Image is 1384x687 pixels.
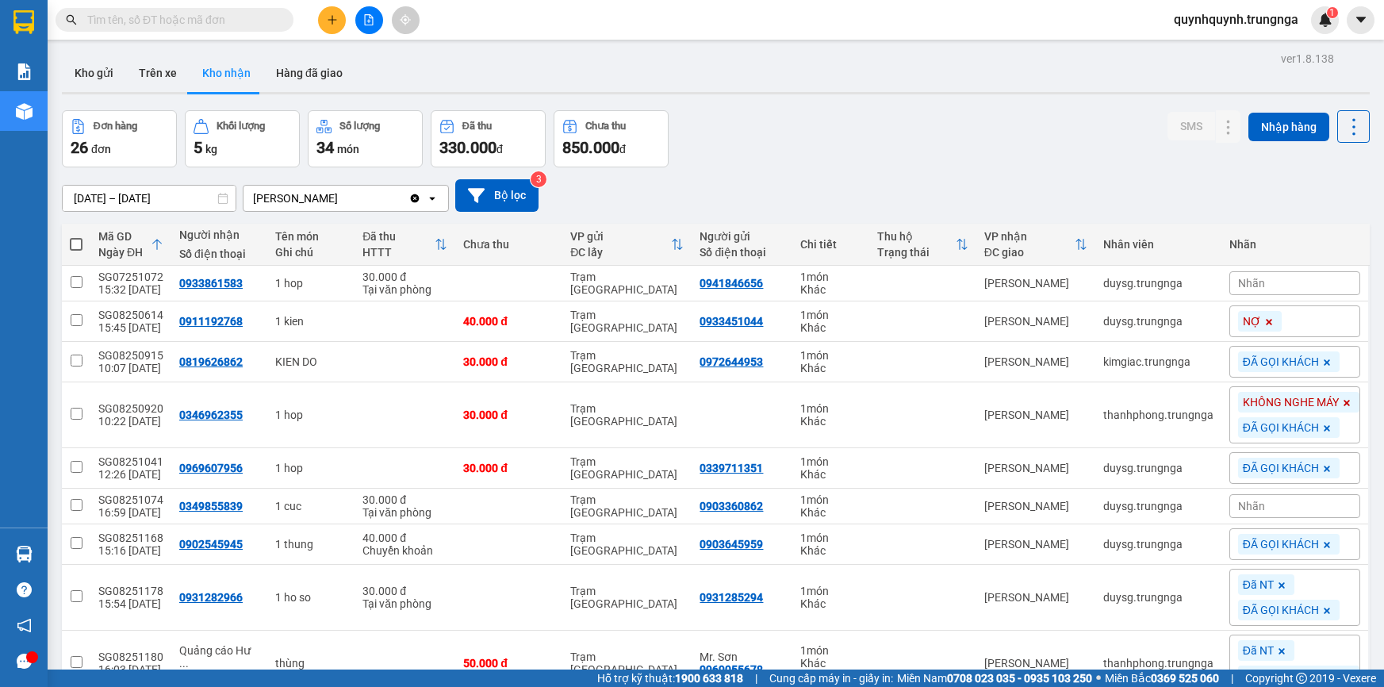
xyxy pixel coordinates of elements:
[179,315,243,328] div: 0911192768
[700,355,763,368] div: 0972644953
[700,230,784,243] div: Người gửi
[1229,238,1360,251] div: Nhãn
[1243,669,1339,683] span: KHÔNG NGHE MÁY
[984,315,1087,328] div: [PERSON_NAME]
[98,544,163,557] div: 15:16 [DATE]
[426,192,439,205] svg: open
[554,110,669,167] button: Chưa thu850.000đ
[217,121,265,132] div: Khối lượng
[700,246,784,259] div: Số điện thoại
[98,349,163,362] div: SG08250915
[98,585,163,597] div: SG08251178
[185,110,300,167] button: Khối lượng5kg
[800,585,861,597] div: 1 món
[98,321,163,334] div: 15:45 [DATE]
[98,493,163,506] div: SG08251074
[91,143,111,155] span: đơn
[362,493,447,506] div: 30.000 đ
[87,11,274,29] input: Tìm tên, số ĐT hoặc mã đơn
[362,230,435,243] div: Đã thu
[700,538,763,551] div: 0903645959
[1231,670,1233,687] span: |
[800,283,861,296] div: Khác
[570,271,684,296] div: Trạm [GEOGRAPHIC_DATA]
[98,402,163,415] div: SG08250920
[194,138,202,157] span: 5
[179,277,243,290] div: 0933861583
[700,663,763,676] div: 0969055678
[1243,603,1319,617] span: ĐÃ GỌI KHÁCH
[1354,13,1368,27] span: caret-down
[126,54,190,92] button: Trên xe
[275,230,347,243] div: Tên món
[98,651,163,663] div: SG08251180
[570,532,684,557] div: Trạm [GEOGRAPHIC_DATA]
[90,224,171,266] th: Toggle SortBy
[253,190,338,206] div: [PERSON_NAME]
[62,54,126,92] button: Kho gửi
[98,271,163,283] div: SG07251072
[179,248,259,260] div: Số điện thoại
[308,110,423,167] button: Số lượng34món
[98,597,163,610] div: 15:54 [DATE]
[463,355,554,368] div: 30.000 đ
[800,455,861,468] div: 1 món
[362,506,447,519] div: Tại văn phòng
[800,321,861,334] div: Khác
[16,103,33,120] img: warehouse-icon
[585,121,626,132] div: Chưa thu
[275,500,347,512] div: 1 cuc
[496,143,503,155] span: đ
[800,349,861,362] div: 1 món
[597,670,743,687] span: Hỗ trợ kỹ thuật:
[700,277,763,290] div: 0941846656
[984,657,1087,670] div: [PERSON_NAME]
[362,246,435,259] div: HTTT
[13,10,34,34] img: logo-vxr
[1103,355,1213,368] div: kimgiac.trungnga
[98,283,163,296] div: 15:32 [DATE]
[463,657,554,670] div: 50.000 đ
[1329,7,1335,18] span: 1
[700,591,763,604] div: 0931285294
[984,355,1087,368] div: [PERSON_NAME]
[62,110,177,167] button: Đơn hàng26đơn
[190,54,263,92] button: Kho nhận
[463,238,554,251] div: Chưa thu
[800,532,861,544] div: 1 món
[984,462,1087,474] div: [PERSON_NAME]
[570,651,684,676] div: Trạm [GEOGRAPHIC_DATA]
[66,14,77,25] span: search
[570,585,684,610] div: Trạm [GEOGRAPHIC_DATA]
[1103,538,1213,551] div: duysg.trungnga
[877,246,956,259] div: Trạng thái
[462,121,492,132] div: Đã thu
[275,538,347,551] div: 1 thung
[1327,7,1338,18] sup: 1
[1103,500,1213,512] div: duysg.trungnga
[205,143,217,155] span: kg
[1103,238,1213,251] div: Nhân viên
[570,309,684,334] div: Trạm [GEOGRAPHIC_DATA]
[463,315,554,328] div: 40.000 đ
[1103,462,1213,474] div: duysg.trungnga
[17,618,32,633] span: notification
[1243,395,1339,409] span: KHÔNG NGHE MÁY
[362,283,447,296] div: Tại văn phòng
[700,651,784,663] div: Mr. Sơn
[800,544,861,557] div: Khác
[179,355,243,368] div: 0819626862
[98,415,163,428] div: 10:22 [DATE]
[1248,113,1329,141] button: Nhập hàng
[408,192,421,205] svg: Clear value
[984,409,1087,421] div: [PERSON_NAME]
[94,121,137,132] div: Đơn hàng
[947,672,1092,685] strong: 0708 023 035 - 0935 103 250
[984,591,1087,604] div: [PERSON_NAME]
[1347,6,1374,34] button: caret-down
[877,230,956,243] div: Thu hộ
[179,500,243,512] div: 0349855839
[1243,643,1274,658] span: Đã NT
[1243,578,1274,592] span: Đã NT
[1238,500,1265,512] span: Nhãn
